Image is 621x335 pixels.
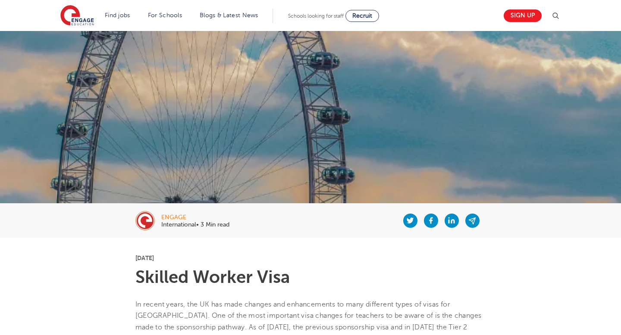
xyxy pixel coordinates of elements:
h1: Skilled Worker Visa [135,269,486,286]
a: Recruit [345,10,379,22]
span: Schools looking for staff [288,13,344,19]
span: Recruit [352,12,372,19]
p: International• 3 Min read [161,222,229,228]
div: engage [161,214,229,220]
a: Find jobs [105,12,130,19]
a: Blogs & Latest News [200,12,258,19]
a: Sign up [504,9,542,22]
p: [DATE] [135,255,486,261]
img: Engage Education [60,5,94,27]
a: For Schools [148,12,182,19]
